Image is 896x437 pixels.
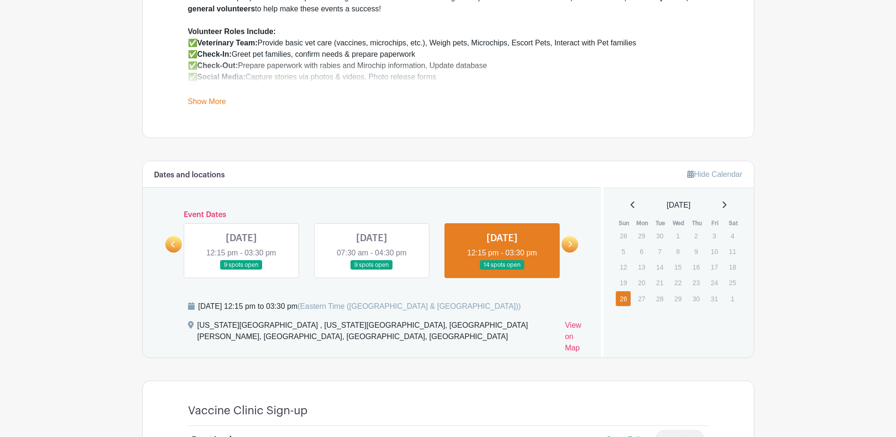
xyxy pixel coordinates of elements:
p: 1 [670,228,686,243]
strong: Check-Out: [197,61,238,70]
p: 5 [615,244,631,259]
th: Fri [706,218,725,228]
strong: Transporters/Assistants: [197,84,287,92]
a: Hide Calendar [687,170,742,178]
p: 3 [707,228,722,243]
th: Tue [651,218,670,228]
p: 18 [725,260,740,274]
p: 2 [688,228,704,243]
p: 20 [634,275,649,290]
div: [US_STATE][GEOGRAPHIC_DATA] , [US_STATE][GEOGRAPHIC_DATA], [GEOGRAPHIC_DATA][PERSON_NAME], [GEOGR... [197,320,558,358]
p: 14 [652,260,667,274]
h6: Dates and locations [154,171,225,180]
strong: Veterinary Team: [197,39,258,47]
p: 19 [615,275,631,290]
h4: Vaccine Clinic Sign-up [188,404,307,418]
strong: Check-In: [197,50,232,58]
p: 6 [634,244,649,259]
p: 24 [707,275,722,290]
span: [DATE] [667,200,691,211]
p: 16 [688,260,704,274]
p: 23 [688,275,704,290]
p: 10 [707,244,722,259]
p: 21 [652,275,667,290]
th: Wed [670,218,688,228]
p: 27 [634,291,649,306]
strong: Social Media: [197,73,246,81]
div: [DATE] 12:15 pm to 03:30 pm [198,301,521,312]
th: Sat [724,218,742,228]
p: 30 [688,291,704,306]
a: View on Map [565,320,589,358]
a: Show More [188,97,226,109]
p: 13 [634,260,649,274]
p: 9 [688,244,704,259]
th: Sun [615,218,633,228]
p: 8 [670,244,686,259]
p: 22 [670,275,686,290]
p: 7 [652,244,667,259]
th: Thu [688,218,706,228]
div: ✅ Provide basic vet care (vaccines, microchips, etc.), Weigh pets, Microchips, Escort Pets, Inter... [188,26,708,105]
th: Mon [633,218,652,228]
p: 28 [615,228,631,243]
p: 31 [707,291,722,306]
p: 29 [634,228,649,243]
p: 1 [725,291,740,306]
h6: Event Dates [182,210,562,219]
p: 12 [615,260,631,274]
p: 4 [725,228,740,243]
p: 28 [652,291,667,306]
strong: Volunteer Roles Include: [188,27,276,35]
p: 11 [725,244,740,259]
span: (Eastern Time ([GEOGRAPHIC_DATA] & [GEOGRAPHIC_DATA])) [298,302,521,310]
p: 30 [652,228,667,243]
a: 26 [615,291,631,306]
p: 17 [707,260,722,274]
p: 25 [725,275,740,290]
p: 15 [670,260,686,274]
p: 29 [670,291,686,306]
